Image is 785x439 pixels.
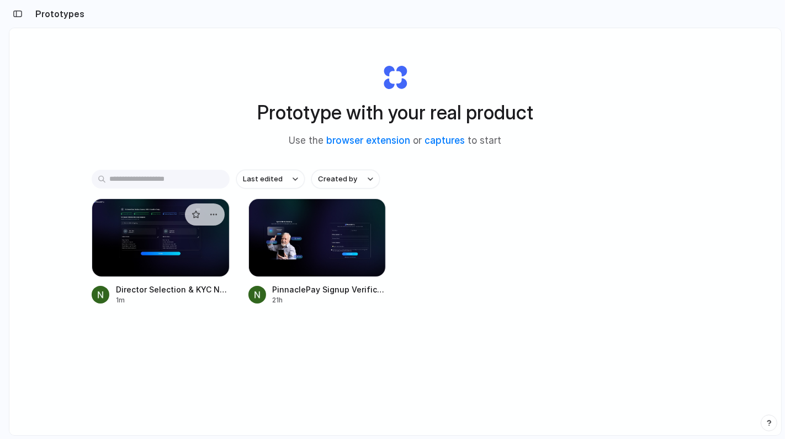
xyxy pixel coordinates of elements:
button: Last edited [236,170,305,189]
a: captures [425,135,465,146]
button: Created by [311,170,380,189]
span: PinnaclePay Signup Verification Flow [273,284,386,295]
h2: Prototypes [31,7,84,20]
div: 21h [273,295,386,305]
h1: Prototype with your real product [257,98,533,127]
a: PinnaclePay Signup Verification FlowPinnaclePay Signup Verification Flow21h [248,198,386,305]
a: Director Selection & KYC Notification ScreenDirector Selection & KYC Notification Screen1m [92,198,230,305]
span: Last edited [243,174,283,185]
span: Use the or to start [289,134,502,148]
div: 1m [116,295,230,305]
a: browser extension [327,135,411,146]
span: Director Selection & KYC Notification Screen [116,284,230,295]
span: Created by [318,174,357,185]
